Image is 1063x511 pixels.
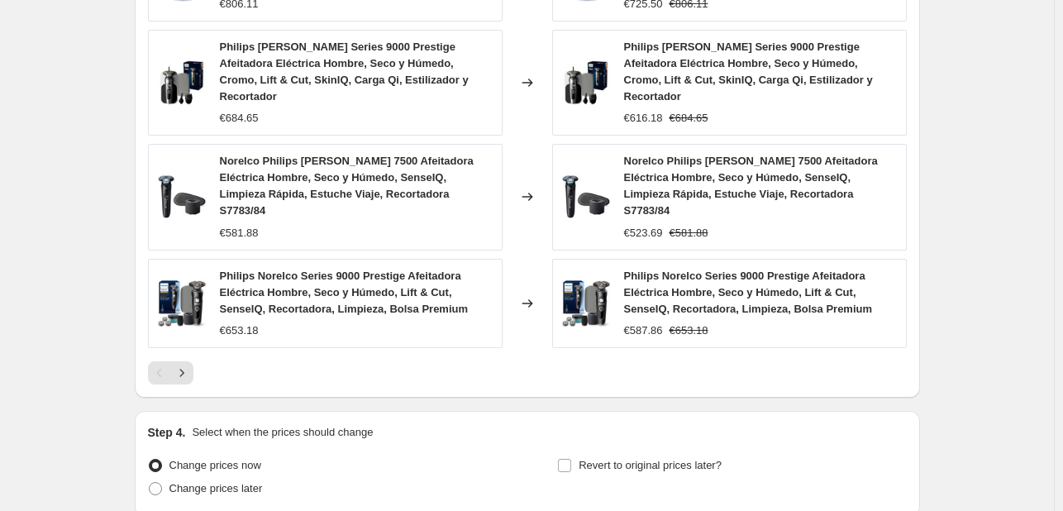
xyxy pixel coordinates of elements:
[561,279,611,328] img: 61WsSNSMbYL_80x.jpg
[561,172,611,222] img: 81Zj-Usx3bL_80x.jpg
[169,459,261,471] span: Change prices now
[220,270,469,315] span: Philips Norelco Series 9000 Prestige Afeitadora Eléctrica Hombre, Seco y Húmedo, Lift & Cut, Sens...
[148,361,193,384] nav: Pagination
[624,155,878,217] span: Norelco Philips [PERSON_NAME] 7500 Afeitadora Eléctrica Hombre, Seco y Húmedo, SenseIQ, Limpieza ...
[220,110,259,127] div: €684.65
[670,322,708,339] strike: €653.18
[220,225,259,241] div: €581.88
[170,361,193,384] button: Next
[624,110,663,127] div: €616.18
[157,58,207,107] img: 71JEnY7DLpL_80x.jpg
[624,322,663,339] div: €587.86
[670,110,708,127] strike: €684.65
[157,172,207,222] img: 81Zj-Usx3bL_80x.jpg
[220,322,259,339] div: €653.18
[148,424,186,441] h2: Step 4.
[670,225,708,241] strike: €581.88
[624,41,873,103] span: Philips [PERSON_NAME] Series 9000 Prestige Afeitadora Eléctrica Hombre, Seco y Húmedo, Cromo, Lif...
[220,155,474,217] span: Norelco Philips [PERSON_NAME] 7500 Afeitadora Eléctrica Hombre, Seco y Húmedo, SenseIQ, Limpieza ...
[561,58,611,107] img: 71JEnY7DLpL_80x.jpg
[220,41,469,103] span: Philips [PERSON_NAME] Series 9000 Prestige Afeitadora Eléctrica Hombre, Seco y Húmedo, Cromo, Lif...
[157,279,207,328] img: 61WsSNSMbYL_80x.jpg
[624,270,873,315] span: Philips Norelco Series 9000 Prestige Afeitadora Eléctrica Hombre, Seco y Húmedo, Lift & Cut, Sens...
[169,482,263,494] span: Change prices later
[624,225,663,241] div: €523.69
[192,424,373,441] p: Select when the prices should change
[579,459,722,471] span: Revert to original prices later?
